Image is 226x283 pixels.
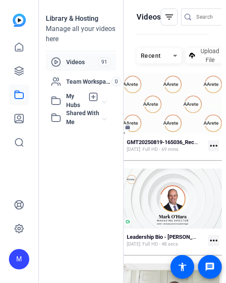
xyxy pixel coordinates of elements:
mat-icon: accessibility [177,262,187,272]
span: [DATE] [127,241,140,248]
button: Upload File [186,48,226,63]
span: 0 [111,77,122,86]
a: Leadership Bio - [PERSON_NAME][DATE]Full HD - 48 secs [127,234,205,248]
span: Full HD - 69 mins [142,146,179,153]
span: Shared With Me [66,109,103,127]
span: Upload File [197,47,223,65]
mat-icon: more_horiz [208,235,219,246]
mat-expansion-panel-header: Shared With Me [46,109,116,126]
mat-icon: filter_list [164,12,174,22]
img: blue-gradient.svg [13,14,26,27]
a: GMT20250819-165036_Recording_1920x1080[DATE]Full HD - 69 mins [127,139,205,153]
span: Recent [141,52,161,59]
div: M [9,249,29,269]
mat-expansion-panel-header: My Hubs [46,92,116,109]
mat-icon: message [205,262,215,272]
span: Full HD - 48 secs [142,241,178,248]
div: Manage all your videos here [46,24,116,44]
mat-icon: more_horiz [208,140,219,151]
span: Videos [66,58,98,66]
span: 91 [98,57,111,67]
strong: Leadership Bio - [PERSON_NAME] [127,234,209,240]
span: My Hubs [66,92,84,110]
h1: Videos [137,12,161,22]
span: Team Workspace [66,77,111,86]
div: Library & Hosting [46,14,116,24]
span: [DATE] [127,146,140,153]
